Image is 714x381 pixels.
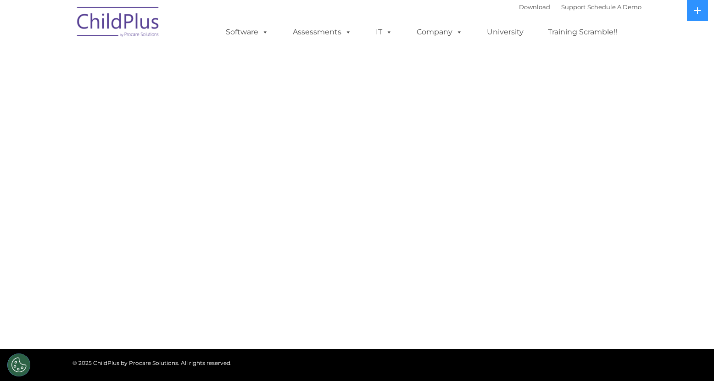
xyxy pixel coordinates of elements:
[284,23,361,41] a: Assessments
[519,3,641,11] font: |
[73,359,232,366] span: © 2025 ChildPlus by Procare Solutions. All rights reserved.
[587,3,641,11] a: Schedule A Demo
[217,23,278,41] a: Software
[73,0,164,46] img: ChildPlus by Procare Solutions
[7,353,30,376] button: Cookies Settings
[407,23,472,41] a: Company
[561,3,586,11] a: Support
[478,23,533,41] a: University
[519,3,550,11] a: Download
[539,23,626,41] a: Training Scramble!!
[367,23,402,41] a: IT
